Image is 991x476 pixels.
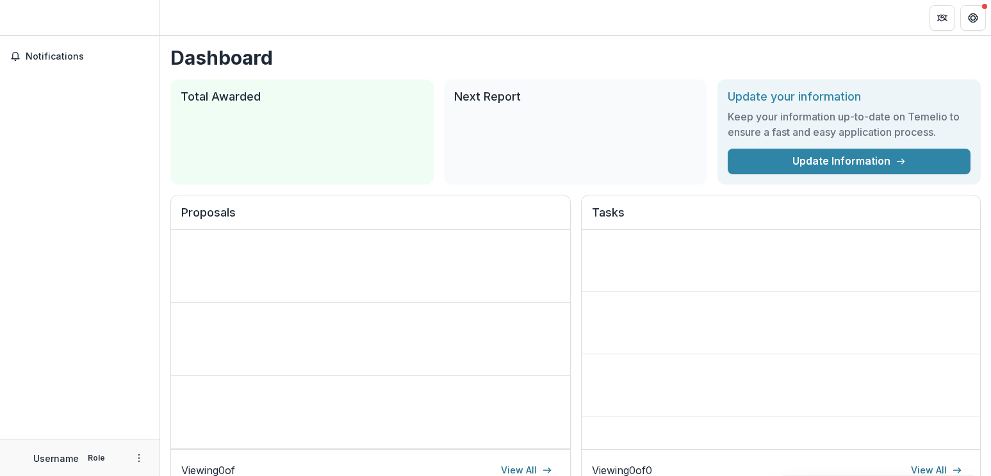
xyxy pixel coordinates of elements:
h2: Tasks [592,206,971,230]
button: Partners [930,5,955,31]
p: Role [84,452,109,464]
button: Get Help [960,5,986,31]
h2: Proposals [181,206,560,230]
h1: Dashboard [170,46,981,69]
a: Update Information [728,149,971,174]
button: Notifications [5,46,154,67]
span: Notifications [26,51,149,62]
p: Username [33,452,79,465]
h2: Total Awarded [181,90,423,104]
h2: Update your information [728,90,971,104]
h2: Next Report [454,90,697,104]
button: More [131,450,147,466]
h3: Keep your information up-to-date on Temelio to ensure a fast and easy application process. [728,109,971,140]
